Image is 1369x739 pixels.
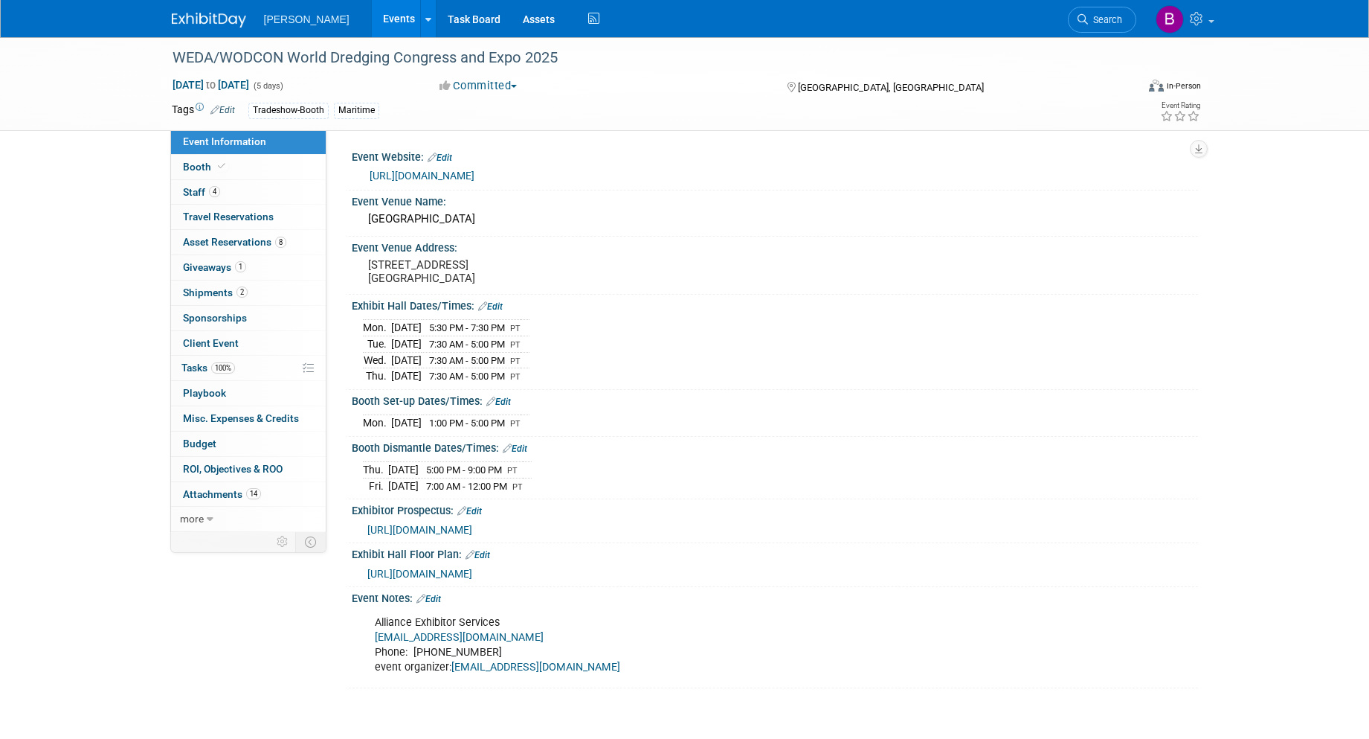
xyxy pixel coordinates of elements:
span: Asset Reservations [183,236,286,248]
span: 4 [209,186,220,197]
a: Edit [478,301,503,312]
span: 7:30 AM - 5:00 PM [429,339,505,350]
img: Format-Inperson.png [1149,80,1164,92]
img: Buse Onen [1156,5,1184,33]
span: 8 [275,237,286,248]
div: Event Format [1049,77,1202,100]
span: 7:30 AM - 5:00 PM [429,371,505,382]
td: Personalize Event Tab Strip [270,532,296,551]
span: 2 [236,287,248,298]
td: Thu. [363,462,388,479]
a: Shipments2 [171,281,326,305]
div: Event Venue Address: [352,237,1198,255]
div: Event Venue Name: [352,191,1198,209]
a: Event Information [171,129,326,154]
td: Tags [172,102,235,119]
td: Mon. [363,415,391,431]
span: 7:30 AM - 5:00 PM [429,355,505,366]
td: Wed. [363,352,391,368]
div: In-Person [1166,80,1201,92]
span: ROI, Objectives & ROO [183,463,283,475]
span: 1 [235,261,246,272]
div: Maritime [334,103,379,118]
a: Giveaways1 [171,255,326,280]
img: ExhibitDay [172,13,246,28]
div: Alliance Exhibitor Services Phone: [PHONE_NUMBER] event organizer: [364,608,1034,682]
a: [URL][DOMAIN_NAME] [367,568,472,580]
td: Mon. [363,320,391,336]
button: Committed [434,78,523,94]
td: Fri. [363,478,388,493]
td: [DATE] [391,415,422,431]
span: Staff [183,186,220,198]
td: Thu. [363,368,391,384]
span: PT [510,419,521,429]
span: [DATE] [DATE] [172,78,250,92]
a: Playbook [171,381,326,406]
td: [DATE] [388,478,419,493]
span: Client Event [183,337,239,349]
a: Misc. Expenses & Credits [171,406,326,431]
span: Shipments [183,287,248,298]
span: 14 [246,488,261,499]
a: Edit [486,397,511,407]
span: PT [510,324,521,333]
span: 5:30 PM - 7:30 PM [429,322,505,333]
span: 7:00 AM - 12:00 PM [426,481,507,492]
a: Sponsorships [171,306,326,330]
a: Edit [210,105,235,115]
div: Exhibitor Prospectus: [352,499,1198,519]
span: 1:00 PM - 5:00 PM [429,418,505,429]
td: Toggle Event Tabs [295,532,326,551]
div: Event Notes: [352,587,1198,607]
td: Tue. [363,336,391,353]
a: Budget [171,432,326,456]
div: [GEOGRAPHIC_DATA] [363,208,1187,231]
a: Attachments14 [171,482,326,507]
td: [DATE] [391,320,422,336]
a: ROI, Objectives & ROO [171,457,326,482]
span: PT [510,340,521,350]
div: Event Rating [1160,102,1200,109]
a: Search [1068,7,1136,33]
span: Attachments [183,488,261,500]
div: Exhibit Hall Floor Plan: [352,543,1198,563]
span: Search [1088,14,1122,25]
a: Edit [457,506,482,516]
span: Giveaways [183,261,246,273]
span: Booth [183,161,228,173]
span: Sponsorships [183,312,247,324]
a: Travel Reservations [171,205,326,229]
span: Travel Reservations [183,211,274,223]
span: Budget [183,438,216,450]
span: Tasks [181,362,235,374]
a: Edit [503,444,527,454]
a: Staff4 [171,180,326,205]
a: Edit [466,550,490,560]
span: 100% [211,362,235,374]
div: Exhibit Hall Dates/Times: [352,295,1198,314]
span: (5 days) [252,81,283,91]
a: [URL][DOMAIN_NAME] [367,524,472,536]
a: [URL][DOMAIN_NAME] [370,170,474,182]
span: more [180,513,204,525]
span: [GEOGRAPHIC_DATA], [GEOGRAPHIC_DATA] [798,82,984,93]
span: to [204,79,218,91]
a: Edit [428,153,452,163]
a: [EMAIL_ADDRESS][DOMAIN_NAME] [451,661,620,674]
a: more [171,507,326,531]
span: PT [510,372,521,382]
a: Tasks100% [171,356,326,380]
div: Booth Set-up Dates/Times: [352,390,1198,409]
td: [DATE] [391,352,422,368]
td: [DATE] [388,462,419,479]
span: Playbook [183,387,226,399]
span: Event Information [183,135,266,147]
a: Edit [416,594,441,604]
div: Tradeshow-Booth [248,103,329,118]
span: Misc. Expenses & Credits [183,412,299,424]
span: PT [510,356,521,366]
div: Event Website: [352,146,1198,165]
